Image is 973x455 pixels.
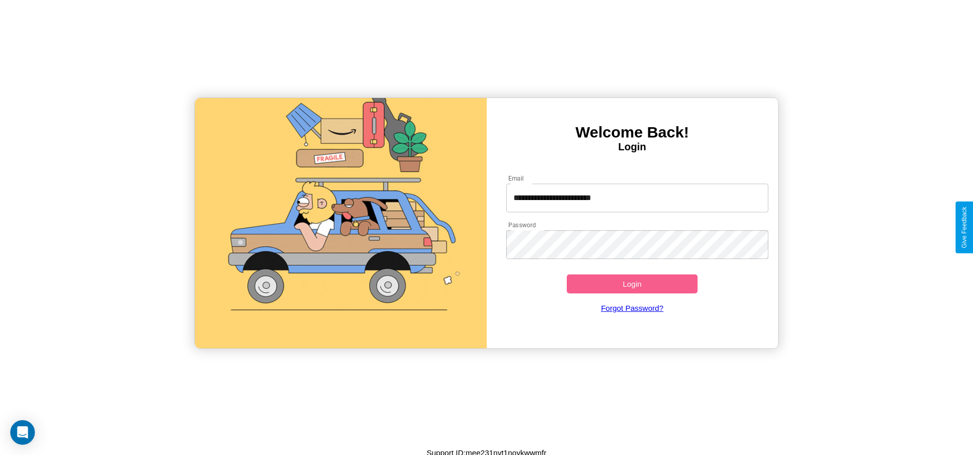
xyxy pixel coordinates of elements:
img: gif [195,98,486,348]
h4: Login [487,141,778,153]
button: Login [567,274,698,293]
a: Forgot Password? [501,293,763,323]
div: Give Feedback [961,207,968,248]
label: Password [508,221,535,229]
div: Open Intercom Messenger [10,420,35,445]
h3: Welcome Back! [487,124,778,141]
label: Email [508,174,524,183]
